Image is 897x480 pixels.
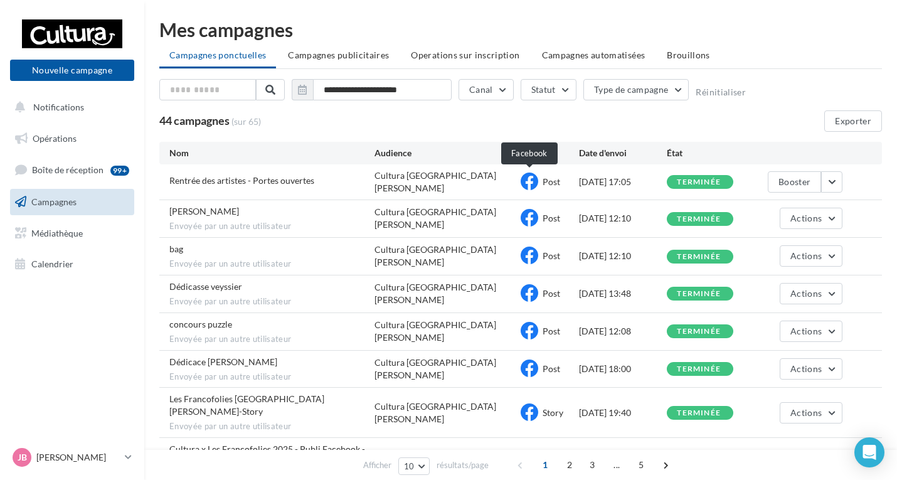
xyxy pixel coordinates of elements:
span: Boîte de réception [32,164,103,175]
button: Type de campagne [583,79,689,100]
span: Brouillons [667,50,710,60]
span: Rentrée des artistes - Portes ouvertes [169,175,314,186]
span: Cultura x Les Francofolies 2025 - Publi Facebook - Expo [169,444,365,467]
span: Envoyée par un autre utilisateur [169,334,374,345]
div: État [667,147,755,159]
span: Actions [790,363,822,374]
span: Actions [790,407,822,418]
div: Nom [169,147,374,159]
span: Campagnes [31,196,77,207]
span: Actions [790,326,822,336]
span: Afficher [363,459,391,471]
div: Cultura [GEOGRAPHIC_DATA][PERSON_NAME] [374,319,521,344]
span: (sur 65) [231,115,261,128]
div: terminée [677,290,721,298]
button: Actions [780,208,842,229]
div: terminée [677,328,721,336]
button: Actions [780,321,842,342]
button: Exporter [824,110,882,132]
span: Post [543,363,560,374]
span: Campagnes publicitaires [288,50,389,60]
div: [DATE] 12:10 [579,250,667,262]
button: Réinitialiser [696,87,746,97]
div: Cultura [GEOGRAPHIC_DATA][PERSON_NAME] [374,400,521,425]
span: Envoyée par un autre utilisateur [169,296,374,307]
a: Campagnes [8,189,137,215]
span: Post [543,250,560,261]
span: résultats/page [437,459,489,471]
button: Booster [768,171,821,193]
span: 1 [535,455,555,475]
span: Campagnes automatisées [542,50,645,60]
button: Actions [780,245,842,267]
span: Dédicasse veyssier [169,281,242,292]
button: Actions [780,283,842,304]
span: Envoyée par un autre utilisateur [169,421,374,432]
span: Envoyée par un autre utilisateur [169,371,374,383]
div: Mes campagnes [159,20,882,39]
p: [PERSON_NAME] [36,451,120,464]
span: Opérations [33,133,77,144]
span: Actions [790,250,822,261]
span: Calendrier [31,259,73,269]
button: Canal [459,79,514,100]
div: Open Intercom Messenger [854,437,884,467]
div: Cultura [GEOGRAPHIC_DATA][PERSON_NAME] [374,243,521,269]
span: Notifications [33,102,84,112]
span: Envoyée par un autre utilisateur [169,259,374,270]
div: [DATE] 18:00 [579,363,667,375]
div: 99+ [110,166,129,176]
span: Post [543,213,560,223]
span: Médiathèque [31,227,83,238]
div: [DATE] 12:08 [579,325,667,338]
span: Operations sur inscription [411,50,519,60]
div: [DATE] 17:05 [579,176,667,188]
div: Facebook [501,142,558,164]
span: Dédi galien [169,206,239,216]
div: Cultura [GEOGRAPHIC_DATA][PERSON_NAME] [374,356,521,381]
div: Cultura [GEOGRAPHIC_DATA][PERSON_NAME] [374,206,521,231]
span: Actions [790,213,822,223]
button: Statut [521,79,576,100]
span: Story [543,407,563,418]
span: 5 [631,455,651,475]
a: JB [PERSON_NAME] [10,445,134,469]
div: terminée [677,365,721,373]
div: Date d'envoi [579,147,667,159]
span: bag [169,243,183,254]
span: Dédicace Marion [169,356,277,367]
span: 2 [560,455,580,475]
div: Audience [374,147,521,159]
span: 44 campagnes [159,114,230,127]
span: Envoyée par un autre utilisateur [169,221,374,232]
span: 3 [582,455,602,475]
span: 10 [404,461,415,471]
span: JB [18,451,27,464]
div: [DATE] 12:10 [579,212,667,225]
div: [DATE] 19:40 [579,407,667,419]
button: Notifications [8,94,132,120]
div: terminée [677,253,721,261]
div: Cultura [GEOGRAPHIC_DATA][PERSON_NAME] [374,281,521,306]
span: Les Francofolies La Rochelle-Story [169,393,324,417]
div: [DATE] 13:48 [579,287,667,300]
div: terminée [677,178,721,186]
button: 10 [398,457,430,475]
a: Boîte de réception99+ [8,156,137,183]
span: ... [607,455,627,475]
div: Cultura [GEOGRAPHIC_DATA][PERSON_NAME] [374,169,521,195]
button: Actions [780,402,842,424]
div: terminée [677,409,721,417]
button: Actions [780,358,842,380]
span: Post [543,288,560,299]
a: Opérations [8,125,137,152]
span: Post [543,326,560,336]
span: Actions [790,288,822,299]
button: Nouvelle campagne [10,60,134,81]
a: Calendrier [8,251,137,277]
span: Post [543,176,560,187]
div: terminée [677,215,721,223]
a: Médiathèque [8,220,137,247]
span: concours puzzle [169,319,232,329]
